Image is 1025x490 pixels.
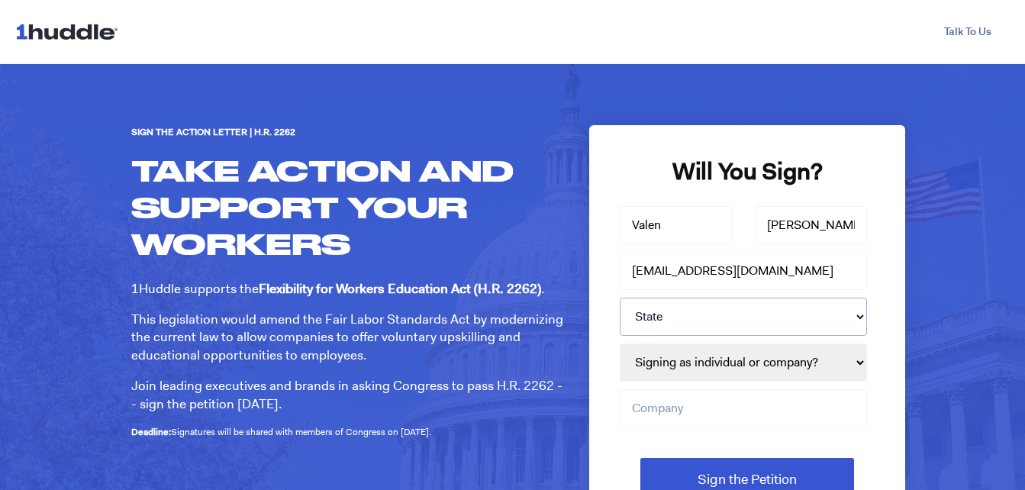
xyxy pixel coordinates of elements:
[131,280,567,298] p: 1Huddle supports the .
[15,17,124,46] img: 1huddle
[131,377,567,414] p: Join leading executives and brands in asking Congress to pass H.R. 2262 -- sign the petition [DATE].
[620,389,867,427] input: Company
[131,125,567,140] h6: Sign the Action Letter | H.R. 2262
[620,206,732,244] input: First name
[131,426,567,439] p: Signatures will be shared with members of Congress on [DATE].
[620,156,875,188] h2: Will You Sign?
[131,426,171,438] strong: Deadline:
[140,18,1010,46] div: Navigation Menu
[131,152,567,262] h1: TAKE ACTION AND SUPPORT YOUR WORKERS
[259,280,541,297] strong: Flexibility for Workers Education Act (H.R. 2262)
[926,18,1010,46] a: Talk To Us
[755,206,867,244] input: Last name
[620,252,867,290] input: Email
[131,311,567,365] p: This legislation would amend the Fair Labor Standards Act by modernizing the current law to allow...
